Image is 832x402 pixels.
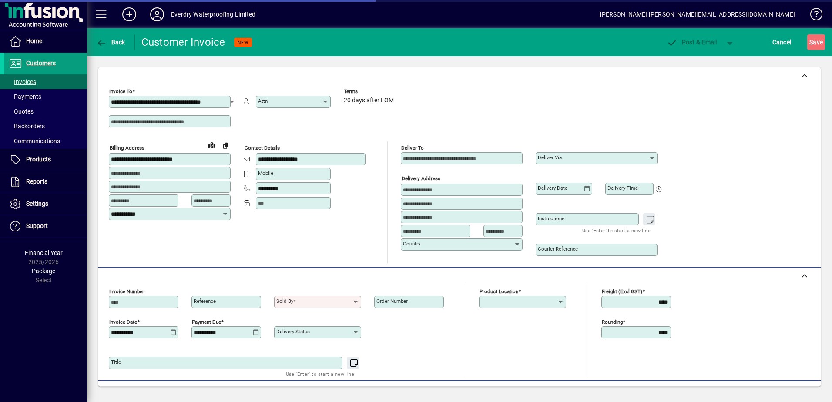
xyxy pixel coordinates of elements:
[109,319,137,325] mat-label: Invoice date
[401,145,424,151] mat-label: Deliver To
[607,185,638,191] mat-label: Delivery time
[9,137,60,144] span: Communications
[344,97,394,104] span: 20 days after EOM
[26,156,51,163] span: Products
[276,328,310,335] mat-label: Delivery status
[9,93,41,100] span: Payments
[770,34,794,50] button: Cancel
[192,319,221,325] mat-label: Payment due
[4,215,87,237] a: Support
[762,386,797,400] span: Product
[26,200,48,207] span: Settings
[602,319,623,325] mat-label: Rounding
[804,2,821,30] a: Knowledge Base
[276,298,293,304] mat-label: Sold by
[4,104,87,119] a: Quotes
[9,123,45,130] span: Backorders
[219,138,233,152] button: Copy to Delivery address
[4,134,87,148] a: Communications
[594,385,646,401] button: Product History
[141,35,225,49] div: Customer Invoice
[807,34,825,50] button: Save
[205,138,219,152] a: View on map
[602,288,642,295] mat-label: Freight (excl GST)
[4,30,87,52] a: Home
[194,298,216,304] mat-label: Reference
[4,149,87,171] a: Products
[115,7,143,22] button: Add
[772,35,792,49] span: Cancel
[94,34,127,50] button: Back
[26,37,42,44] span: Home
[667,39,717,46] span: ost & Email
[538,154,562,161] mat-label: Deliver via
[809,35,823,49] span: ave
[682,39,686,46] span: P
[4,171,87,193] a: Reports
[32,268,55,275] span: Package
[582,225,651,235] mat-hint: Use 'Enter' to start a new line
[403,241,420,247] mat-label: Country
[662,34,721,50] button: Post & Email
[600,7,795,21] div: [PERSON_NAME] [PERSON_NAME][EMAIL_ADDRESS][DOMAIN_NAME]
[538,185,567,191] mat-label: Delivery date
[109,88,132,94] mat-label: Invoice To
[9,78,36,85] span: Invoices
[286,369,354,379] mat-hint: Use 'Enter' to start a new line
[238,40,248,45] span: NEW
[4,193,87,215] a: Settings
[538,215,564,221] mat-label: Instructions
[258,98,268,104] mat-label: Attn
[171,7,255,21] div: Everdry Waterproofing Limited
[111,359,121,365] mat-label: Title
[26,222,48,229] span: Support
[757,385,801,401] button: Product
[9,108,34,115] span: Quotes
[538,246,578,252] mat-label: Courier Reference
[598,386,642,400] span: Product History
[4,119,87,134] a: Backorders
[344,89,396,94] span: Terms
[143,7,171,22] button: Profile
[4,74,87,89] a: Invoices
[26,60,56,67] span: Customers
[376,298,408,304] mat-label: Order number
[26,178,47,185] span: Reports
[258,170,273,176] mat-label: Mobile
[87,34,135,50] app-page-header-button: Back
[96,39,125,46] span: Back
[109,288,144,295] mat-label: Invoice number
[4,89,87,104] a: Payments
[25,249,63,256] span: Financial Year
[480,288,518,295] mat-label: Product location
[809,39,813,46] span: S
